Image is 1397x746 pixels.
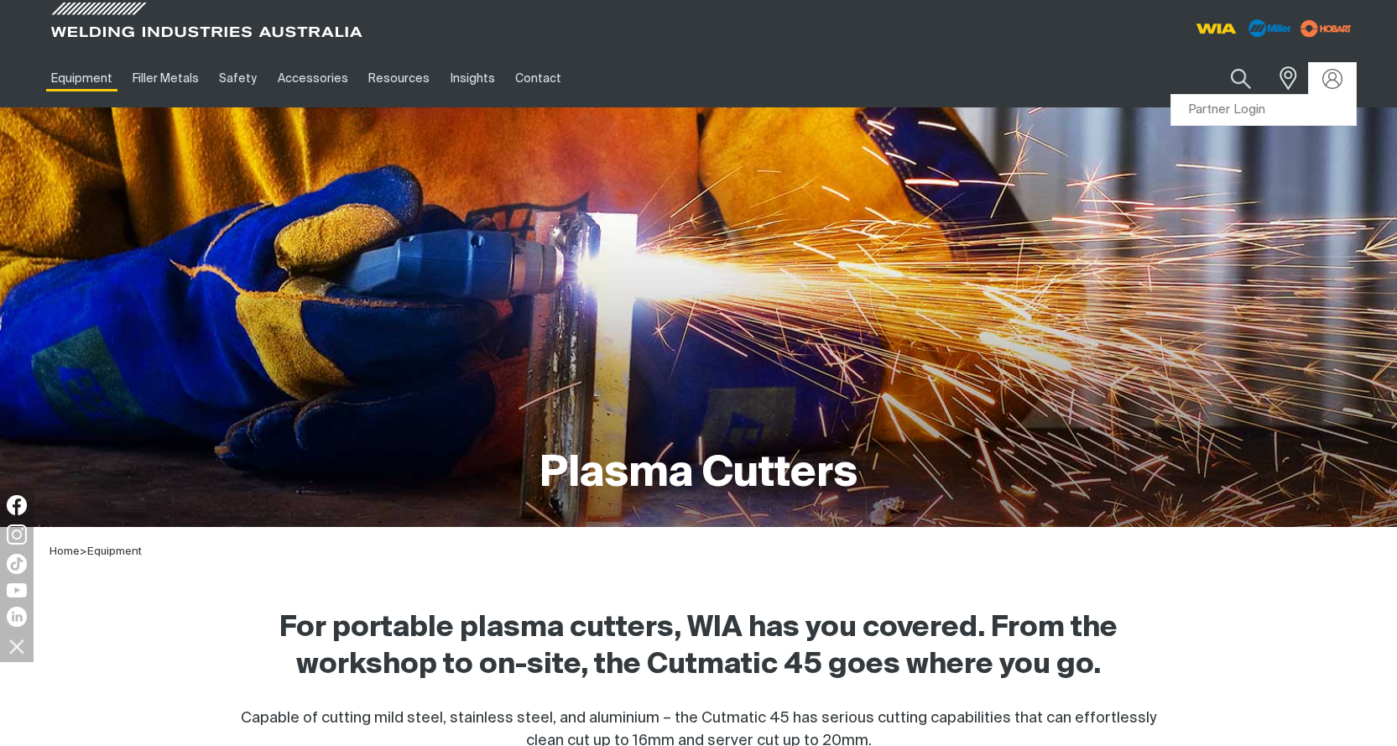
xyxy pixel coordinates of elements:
[122,50,209,107] a: Filler Metals
[440,50,504,107] a: Insights
[7,607,27,627] img: LinkedIn
[7,524,27,545] img: Instagram
[358,50,440,107] a: Resources
[50,546,80,557] a: Home
[41,50,1028,107] nav: Main
[1295,16,1357,41] img: miller
[1191,59,1269,98] input: Product name or item number...
[87,546,142,557] a: Equipment
[7,583,27,597] img: YouTube
[7,495,27,515] img: Facebook
[7,554,27,574] img: TikTok
[209,50,267,107] a: Safety
[226,610,1172,684] h2: For portable plasma cutters, WIA has you covered. From the workshop to on-site, the Cutmatic 45 g...
[268,50,358,107] a: Accessories
[505,50,571,107] a: Contact
[80,546,87,557] span: >
[41,50,122,107] a: Equipment
[540,447,857,502] h1: Plasma Cutters
[1171,95,1356,126] a: Partner Login
[3,632,31,660] img: hide socials
[1212,59,1269,98] button: Search products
